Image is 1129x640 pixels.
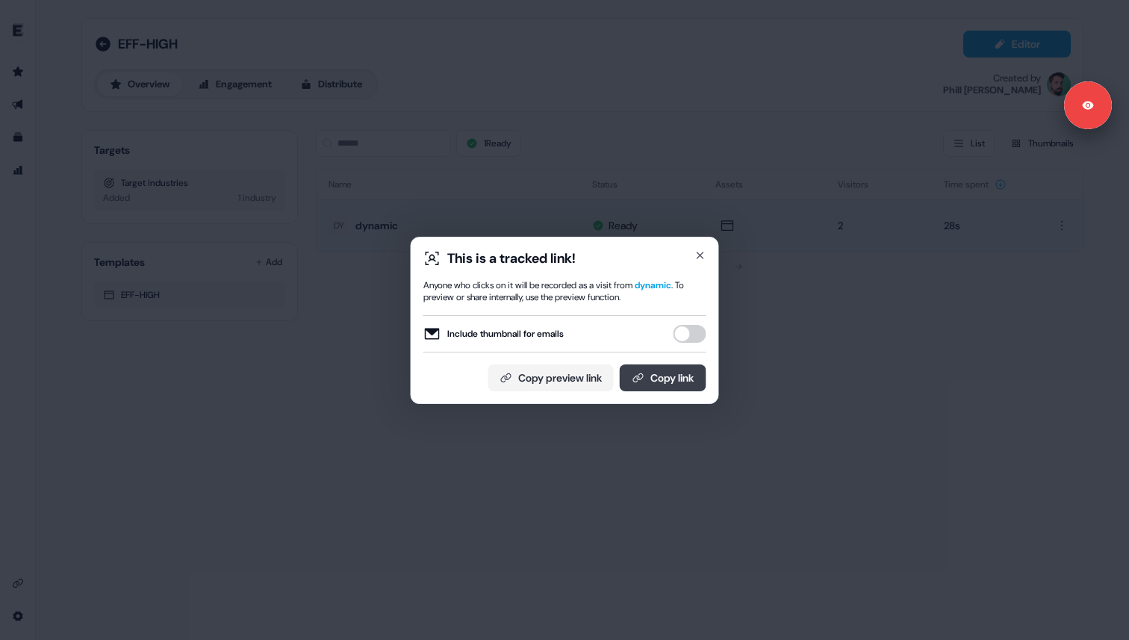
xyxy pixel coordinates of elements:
button: Copy link [620,364,706,391]
div: Anyone who clicks on it will be recorded as a visit from . To preview or share internally, use th... [423,279,706,303]
div: This is a tracked link! [447,249,576,267]
span: dynamic [635,279,671,291]
label: Include thumbnail for emails [423,325,564,343]
button: Copy preview link [488,364,614,391]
